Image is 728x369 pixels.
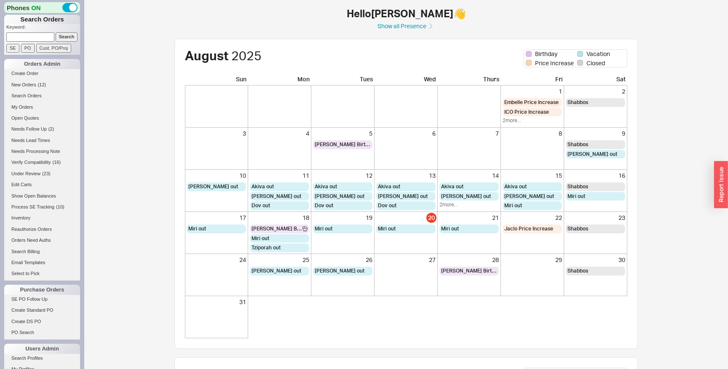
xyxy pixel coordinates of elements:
a: Create Order [4,69,80,78]
div: 26 [313,256,372,264]
a: Search Orders [4,91,80,100]
span: Needs Follow Up [11,126,47,131]
span: Jaclo Price Increase [504,225,553,233]
span: ( 2 ) [48,126,54,131]
a: Select to Pick [4,269,80,278]
a: SE PO Follow Up [4,295,80,304]
span: [PERSON_NAME] Birthday [315,141,371,148]
span: [PERSON_NAME] out [188,183,238,190]
a: Search Billing [4,247,80,256]
a: Needs Lead Times [4,136,80,145]
div: 5 [313,129,372,138]
span: [PERSON_NAME] Birthday [441,267,497,275]
div: Fri [501,75,564,86]
div: Users Admin [4,344,80,354]
span: [PERSON_NAME] out [441,193,491,200]
div: 2 more... [439,201,499,209]
span: Under Review [11,171,40,176]
span: Miri out [315,225,332,233]
div: Mon [248,75,311,86]
span: Akiva out [315,183,337,190]
p: Keyword: [6,24,80,32]
a: Under Review(23) [4,169,80,178]
div: 21 [439,214,499,222]
span: [PERSON_NAME] out [378,193,428,200]
a: Verify Compatibility(16) [4,158,80,167]
span: Miri out [441,225,459,233]
span: ( 12 ) [38,82,46,87]
div: 31 [187,298,246,306]
span: [PERSON_NAME] out [567,151,617,158]
span: ( 10 ) [56,204,64,209]
h1: Search Orders [4,15,80,24]
span: [PERSON_NAME] out [315,193,364,200]
a: Needs Processing Note [4,147,80,156]
span: [PERSON_NAME] out [504,193,554,200]
div: Phones [4,2,80,13]
span: Dov out [315,202,333,209]
div: 18 [250,214,309,222]
div: 12 [313,171,372,180]
input: Cust. PO/Proj [36,44,71,53]
div: Sun [185,75,248,86]
span: [PERSON_NAME] out [252,193,301,200]
span: Miri out [252,235,269,242]
div: Thurs [438,75,501,86]
div: Tues [311,75,375,86]
div: 19 [313,214,372,222]
span: Akiva out [252,183,274,190]
span: ( 23 ) [42,171,51,176]
span: ON [31,3,41,12]
a: Create DS PO [4,317,80,326]
span: Tziporah out [252,244,281,251]
a: Show all Presence [141,22,672,30]
a: Search Profiles [4,354,80,363]
span: Shabbos [567,141,588,148]
div: 2 more... [503,117,562,124]
div: 22 [503,214,562,222]
input: PO [21,44,35,53]
span: Akiva out [441,183,463,190]
div: 28 [439,256,499,264]
a: Show Open Balances [4,192,80,201]
span: Miri out [188,225,206,233]
span: Verify Compatibility [11,160,51,165]
span: Shabbos [567,99,588,106]
div: 25 [250,256,309,264]
a: Open Quotes [4,114,80,123]
span: 2025 [231,48,262,63]
div: 16 [566,171,625,180]
span: Needs Processing Note [11,149,60,154]
div: 3 [187,129,246,138]
div: 27 [376,256,436,264]
span: August [185,48,228,63]
span: [PERSON_NAME] out [252,267,301,275]
span: Dov out [252,202,270,209]
div: 1 [503,87,562,96]
span: Embelle Price Increase [504,99,559,106]
div: Sat [564,75,627,86]
div: 15 [503,171,562,180]
a: New Orders(12) [4,80,80,89]
span: [PERSON_NAME] Birthday [252,225,302,233]
span: [PERSON_NAME] out [315,267,364,275]
span: New Orders [11,82,36,87]
div: 20 [426,213,436,223]
span: Price Increase [535,59,574,67]
span: Miri out [504,202,522,209]
div: 8 [503,129,562,138]
div: 24 [187,256,246,264]
a: Email Templates [4,258,80,267]
div: 2 [566,87,625,96]
span: Miri out [378,225,396,233]
span: Shabbos [567,183,588,190]
span: Vacation [586,50,610,58]
div: 17 [187,214,246,222]
div: 29 [503,256,562,264]
div: Wed [375,75,438,86]
a: Reauthorize Orders [4,225,80,234]
span: Birthday [535,50,557,58]
div: 6 [376,129,436,138]
a: Edit Carts [4,180,80,189]
div: 30 [566,256,625,264]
